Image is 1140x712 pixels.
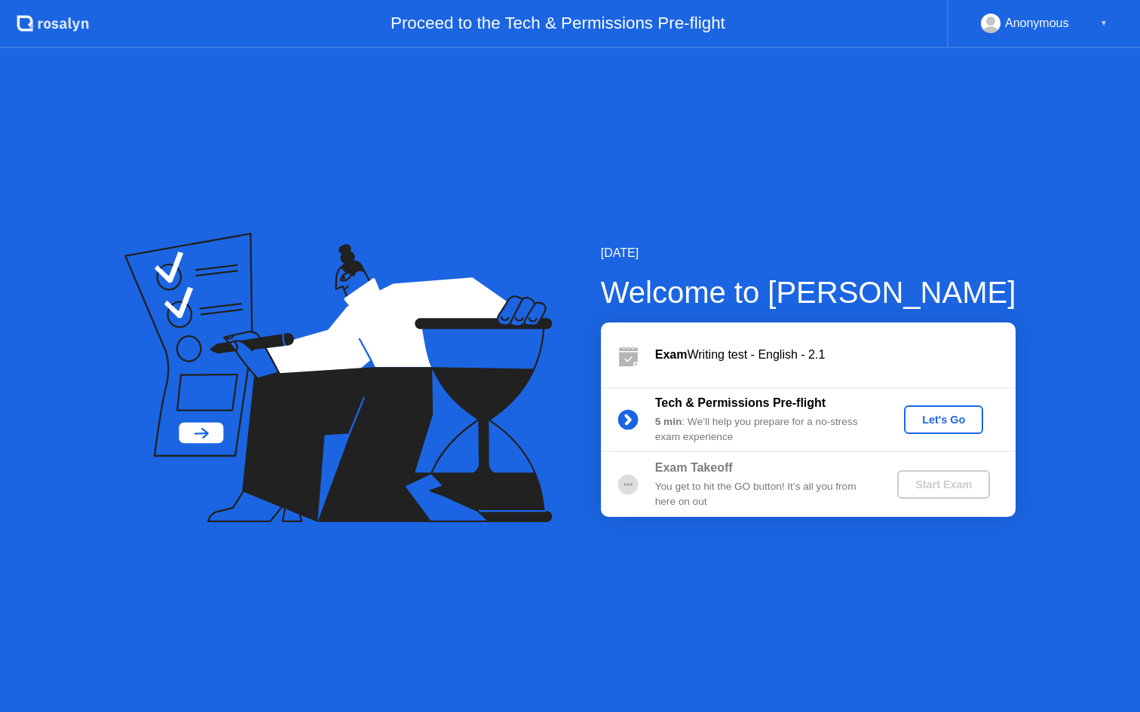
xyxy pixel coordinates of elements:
b: Exam Takeoff [655,461,733,474]
button: Start Exam [897,470,990,499]
div: [DATE] [601,244,1016,262]
div: ▼ [1100,14,1108,33]
div: Writing test - English - 2.1 [655,346,1016,364]
b: Tech & Permissions Pre-flight [655,396,826,409]
div: Start Exam [903,478,984,490]
div: : We’ll help you prepare for a no-stress exam experience [655,414,872,445]
div: You get to hit the GO button! It’s all you from here on out [655,479,872,510]
div: Welcome to [PERSON_NAME] [601,270,1016,315]
button: Let's Go [904,405,983,434]
b: Exam [655,348,688,361]
b: 5 min [655,416,682,427]
div: Let's Go [910,414,977,426]
div: Anonymous [1005,14,1069,33]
